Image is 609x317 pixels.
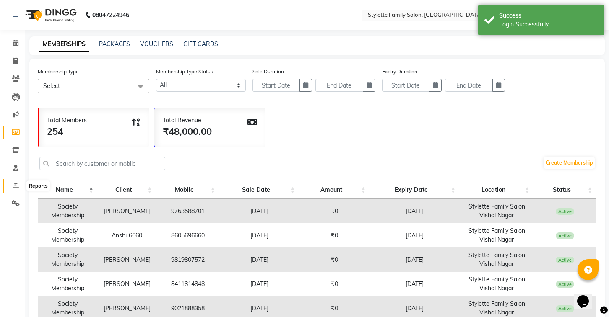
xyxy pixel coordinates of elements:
th: Expiry Date: activate to sort column ascending [370,181,460,199]
td: 8411814848 [156,272,219,296]
a: VOUCHERS [140,40,173,48]
td: 9819807572 [156,247,219,272]
span: Active [556,208,575,215]
input: Start Date [382,79,430,92]
span: Active [556,232,575,239]
iframe: chat widget [574,283,601,309]
td: Stylette Family Salon Vishal Nagar [460,223,534,247]
div: ₹48,000.00 [163,125,212,139]
label: Membership Type [38,68,79,75]
span: Active [556,281,575,288]
span: Active [556,305,575,312]
label: Sale Duration [252,68,284,75]
td: ₹0 [299,272,370,296]
td: [DATE] [219,247,299,272]
td: Stylette Family Salon Vishal Nagar [460,272,534,296]
a: PACKAGES [99,40,130,48]
a: GIFT CARDS [183,40,218,48]
td: Society Membership [38,223,98,247]
div: Reports [26,181,49,191]
th: Location: activate to sort column ascending [460,181,534,199]
td: Society Membership [38,199,98,223]
td: ₹0 [299,223,370,247]
td: Stylette Family Salon Vishal Nagar [460,247,534,272]
div: Success [499,11,598,20]
a: Create Membership [544,157,595,169]
input: Search by customer or mobile [39,157,165,170]
td: Anshu6660 [98,223,156,247]
a: MEMBERSHIPS [39,37,89,52]
input: End Date [445,79,493,92]
th: Client: activate to sort column ascending [98,181,156,199]
span: Active [556,257,575,263]
label: Membership Type Status [156,68,213,75]
td: [DATE] [370,247,460,272]
th: Status: activate to sort column ascending [534,181,596,199]
td: [DATE] [370,199,460,223]
th: Sale Date: activate to sort column ascending [219,181,299,199]
div: Total Members [47,116,87,125]
div: Login Successfully. [499,20,598,29]
div: Total Revenue [163,116,212,125]
td: [DATE] [219,272,299,296]
td: [PERSON_NAME] [98,199,156,223]
div: 254 [47,125,87,139]
td: 8605696660 [156,223,219,247]
th: Amount: activate to sort column ascending [299,181,370,199]
th: Name: activate to sort column descending [38,181,98,199]
td: ₹0 [299,199,370,223]
img: logo [21,3,79,27]
th: Mobile: activate to sort column ascending [156,181,219,199]
td: ₹0 [299,247,370,272]
td: [DATE] [219,223,299,247]
td: [DATE] [370,223,460,247]
td: [DATE] [370,272,460,296]
td: [PERSON_NAME] [98,247,156,272]
label: Expiry Duration [382,68,417,75]
td: [DATE] [219,199,299,223]
span: Select [43,82,60,90]
td: 9763588701 [156,199,219,223]
td: Society Membership [38,247,98,272]
b: 08047224946 [92,3,129,27]
input: Start Date [252,79,300,92]
input: End Date [315,79,363,92]
td: [PERSON_NAME] [98,272,156,296]
td: Society Membership [38,272,98,296]
td: Stylette Family Salon Vishal Nagar [460,199,534,223]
